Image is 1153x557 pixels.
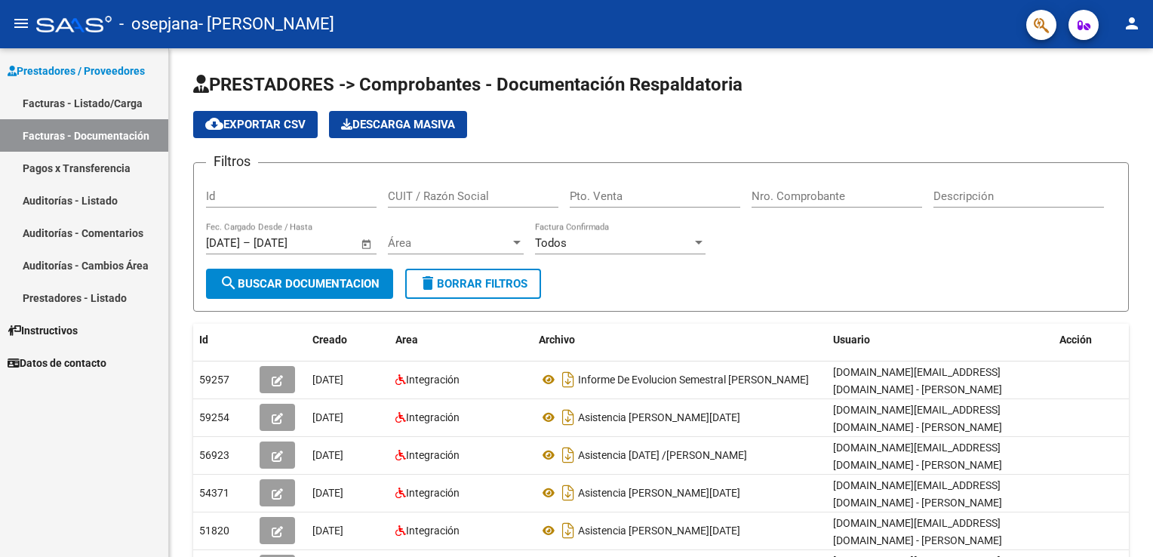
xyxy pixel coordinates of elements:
span: [DOMAIN_NAME][EMAIL_ADDRESS][DOMAIN_NAME] - [PERSON_NAME] [833,517,1002,546]
span: Acción [1059,334,1092,346]
span: Buscar Documentacion [220,277,380,291]
datatable-header-cell: Usuario [827,324,1053,356]
input: End date [254,236,327,250]
datatable-header-cell: Archivo [533,324,827,356]
span: Integración [406,374,460,386]
span: Informe De Evolucion Semestral [PERSON_NAME] [578,374,809,386]
mat-icon: search [220,274,238,292]
button: Buscar Documentacion [206,269,393,299]
iframe: Intercom live chat [1102,506,1138,542]
span: Datos de contacto [8,355,106,371]
span: Instructivos [8,322,78,339]
span: - osepjana [119,8,198,41]
span: – [243,236,251,250]
mat-icon: delete [419,274,437,292]
span: [DATE] [312,487,343,499]
span: Area [395,334,418,346]
span: [DOMAIN_NAME][EMAIL_ADDRESS][DOMAIN_NAME] - [PERSON_NAME] [833,442,1002,471]
button: Exportar CSV [193,111,318,138]
datatable-header-cell: Creado [306,324,389,356]
button: Descarga Masiva [329,111,467,138]
span: Id [199,334,208,346]
span: Asistencia [DATE] /[PERSON_NAME] [578,449,747,461]
span: 54371 [199,487,229,499]
span: Asistencia [PERSON_NAME][DATE] [578,411,740,423]
span: 56923 [199,449,229,461]
span: PRESTADORES -> Comprobantes - Documentación Respaldatoria [193,74,743,95]
datatable-header-cell: Area [389,324,533,356]
input: Start date [206,236,240,250]
span: - [PERSON_NAME] [198,8,334,41]
span: Borrar Filtros [419,277,527,291]
span: [DOMAIN_NAME][EMAIL_ADDRESS][DOMAIN_NAME] - [PERSON_NAME] [833,366,1002,395]
span: Descarga Masiva [341,118,455,131]
span: [DOMAIN_NAME][EMAIL_ADDRESS][DOMAIN_NAME] - [PERSON_NAME] [833,479,1002,509]
span: [DATE] [312,374,343,386]
span: Usuario [833,334,870,346]
span: 51820 [199,525,229,537]
i: Descargar documento [558,368,578,392]
i: Descargar documento [558,519,578,543]
datatable-header-cell: Id [193,324,254,356]
span: Prestadores / Proveedores [8,63,145,79]
span: Creado [312,334,347,346]
span: Asistencia [PERSON_NAME][DATE] [578,487,740,499]
datatable-header-cell: Acción [1053,324,1129,356]
span: [DATE] [312,411,343,423]
span: Archivo [539,334,575,346]
span: Integración [406,411,460,423]
button: Borrar Filtros [405,269,541,299]
span: [DOMAIN_NAME][EMAIL_ADDRESS][DOMAIN_NAME] - [PERSON_NAME] [833,404,1002,433]
i: Descargar documento [558,405,578,429]
span: Exportar CSV [205,118,306,131]
span: 59257 [199,374,229,386]
i: Descargar documento [558,481,578,505]
span: Asistencia [PERSON_NAME][DATE] [578,525,740,537]
span: 59254 [199,411,229,423]
span: Todos [535,236,567,250]
i: Descargar documento [558,443,578,467]
button: Open calendar [358,235,376,253]
mat-icon: person [1123,14,1141,32]
span: Área [388,236,510,250]
h3: Filtros [206,151,258,172]
app-download-masive: Descarga masiva de comprobantes (adjuntos) [329,111,467,138]
mat-icon: menu [12,14,30,32]
span: Integración [406,525,460,537]
span: [DATE] [312,525,343,537]
span: Integración [406,487,460,499]
span: [DATE] [312,449,343,461]
span: Integración [406,449,460,461]
mat-icon: cloud_download [205,115,223,133]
